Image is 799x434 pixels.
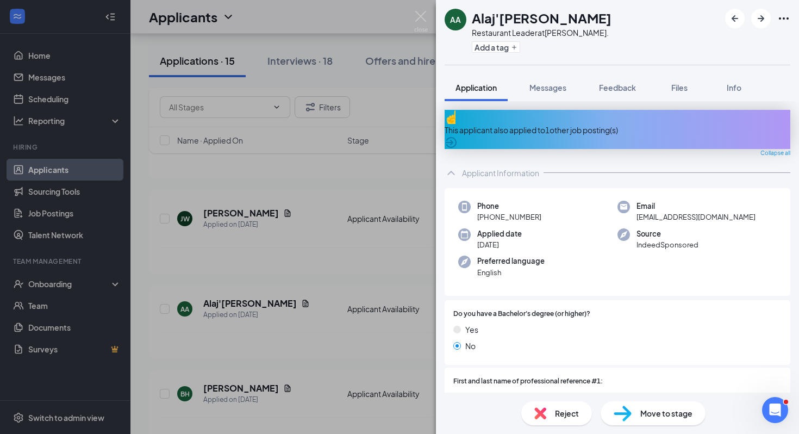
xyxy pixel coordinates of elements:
[762,397,788,423] iframe: Intercom live chat
[477,239,522,250] span: [DATE]
[477,201,541,212] span: Phone
[599,83,636,92] span: Feedback
[445,166,458,179] svg: ChevronUp
[671,83,688,92] span: Files
[477,228,522,239] span: Applied date
[636,212,756,222] span: [EMAIL_ADDRESS][DOMAIN_NAME]
[477,267,545,278] span: English
[555,407,579,419] span: Reject
[728,12,741,25] svg: ArrowLeftNew
[477,212,541,222] span: [PHONE_NUMBER]
[760,149,790,158] span: Collapse all
[511,44,517,51] svg: Plus
[453,309,590,319] span: Do you have a Bachelor's degree (or higher)?
[472,41,520,53] button: PlusAdd a tag
[465,324,478,336] span: Yes
[529,83,566,92] span: Messages
[453,391,782,403] span: [PERSON_NAME]
[636,239,698,250] span: IndeedSponsored
[754,12,767,25] svg: ArrowRight
[445,124,790,136] div: This applicant also applied to 1 other job posting(s)
[465,340,476,352] span: No
[472,27,611,38] div: Restaurant Leader at [PERSON_NAME].
[450,14,461,25] div: AA
[751,9,771,28] button: ArrowRight
[727,83,741,92] span: Info
[472,9,611,27] h1: Alaj'[PERSON_NAME]
[636,228,698,239] span: Source
[636,201,756,212] span: Email
[455,83,497,92] span: Application
[462,168,539,178] div: Applicant Information
[725,9,745,28] button: ArrowLeftNew
[477,256,545,266] span: Preferred language
[445,136,458,149] svg: ArrowCircle
[453,376,603,387] span: First and last name of professional reference #1:
[777,12,790,25] svg: Ellipses
[640,407,692,419] span: Move to stage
